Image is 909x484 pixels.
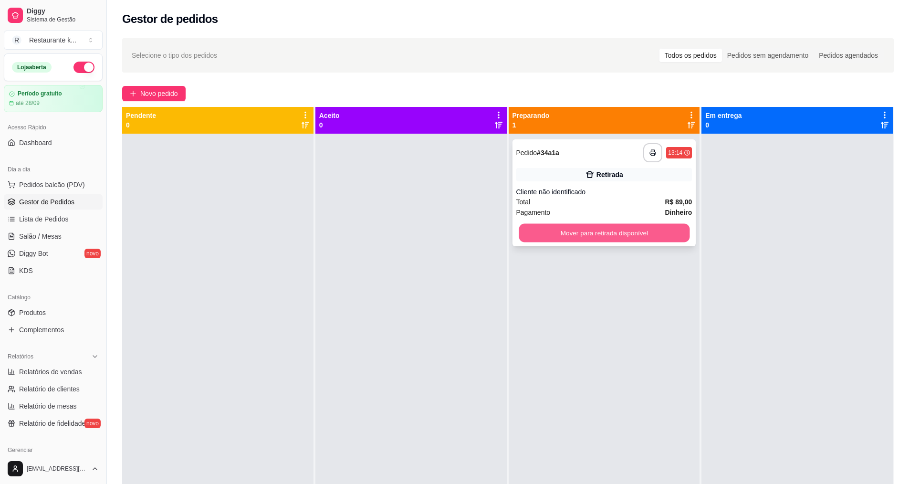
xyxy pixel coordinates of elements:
[132,50,217,61] span: Selecione o tipo dos pedidos
[4,177,103,192] button: Pedidos balcão (PDV)
[4,120,103,135] div: Acesso Rápido
[19,249,48,258] span: Diggy Bot
[19,308,46,317] span: Produtos
[130,90,136,97] span: plus
[140,88,178,99] span: Novo pedido
[19,325,64,335] span: Complementos
[4,135,103,150] a: Dashboard
[4,364,103,379] a: Relatórios de vendas
[4,211,103,227] a: Lista de Pedidos
[126,111,156,120] p: Pendente
[668,149,682,157] div: 13:14
[814,49,883,62] div: Pedidos agendados
[319,120,340,130] p: 0
[665,198,692,206] strong: R$ 89,00
[19,367,82,377] span: Relatórios de vendas
[19,197,74,207] span: Gestor de Pedidos
[4,229,103,244] a: Salão / Mesas
[665,209,692,216] strong: Dinheiro
[16,99,40,107] article: até 28/09
[596,170,623,179] div: Retirada
[512,120,550,130] p: 1
[659,49,722,62] div: Todos os pedidos
[512,111,550,120] p: Preparando
[19,266,33,275] span: KDS
[19,214,69,224] span: Lista de Pedidos
[12,35,21,45] span: R
[19,401,77,411] span: Relatório de mesas
[4,381,103,397] a: Relatório de clientes
[516,207,551,218] span: Pagamento
[4,457,103,480] button: [EMAIL_ADDRESS][DOMAIN_NAME]
[4,246,103,261] a: Diggy Botnovo
[18,90,62,97] article: Período gratuito
[4,416,103,431] a: Relatório de fidelidadenovo
[12,62,52,73] div: Loja aberta
[4,322,103,337] a: Complementos
[4,263,103,278] a: KDS
[516,187,692,197] div: Cliente não identificado
[27,465,87,473] span: [EMAIL_ADDRESS][DOMAIN_NAME]
[705,120,742,130] p: 0
[537,149,559,157] strong: # 34a1a
[126,120,156,130] p: 0
[516,197,531,207] span: Total
[122,86,186,101] button: Novo pedido
[4,290,103,305] div: Catálogo
[319,111,340,120] p: Aceito
[4,85,103,112] a: Período gratuitoaté 28/09
[19,384,80,394] span: Relatório de clientes
[4,31,103,50] button: Select a team
[4,442,103,458] div: Gerenciar
[705,111,742,120] p: Em entrega
[73,62,94,73] button: Alterar Status
[29,35,76,45] div: Restaurante k ...
[4,399,103,414] a: Relatório de mesas
[4,162,103,177] div: Dia a dia
[4,305,103,320] a: Produtos
[519,224,690,242] button: Mover para retirada disponível
[516,149,537,157] span: Pedido
[4,4,103,27] a: DiggySistema de Gestão
[27,16,99,23] span: Sistema de Gestão
[19,419,85,428] span: Relatório de fidelidade
[4,194,103,210] a: Gestor de Pedidos
[122,11,218,27] h2: Gestor de pedidos
[27,7,99,16] span: Diggy
[8,353,33,360] span: Relatórios
[19,231,62,241] span: Salão / Mesas
[19,180,85,189] span: Pedidos balcão (PDV)
[19,138,52,147] span: Dashboard
[722,49,814,62] div: Pedidos sem agendamento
